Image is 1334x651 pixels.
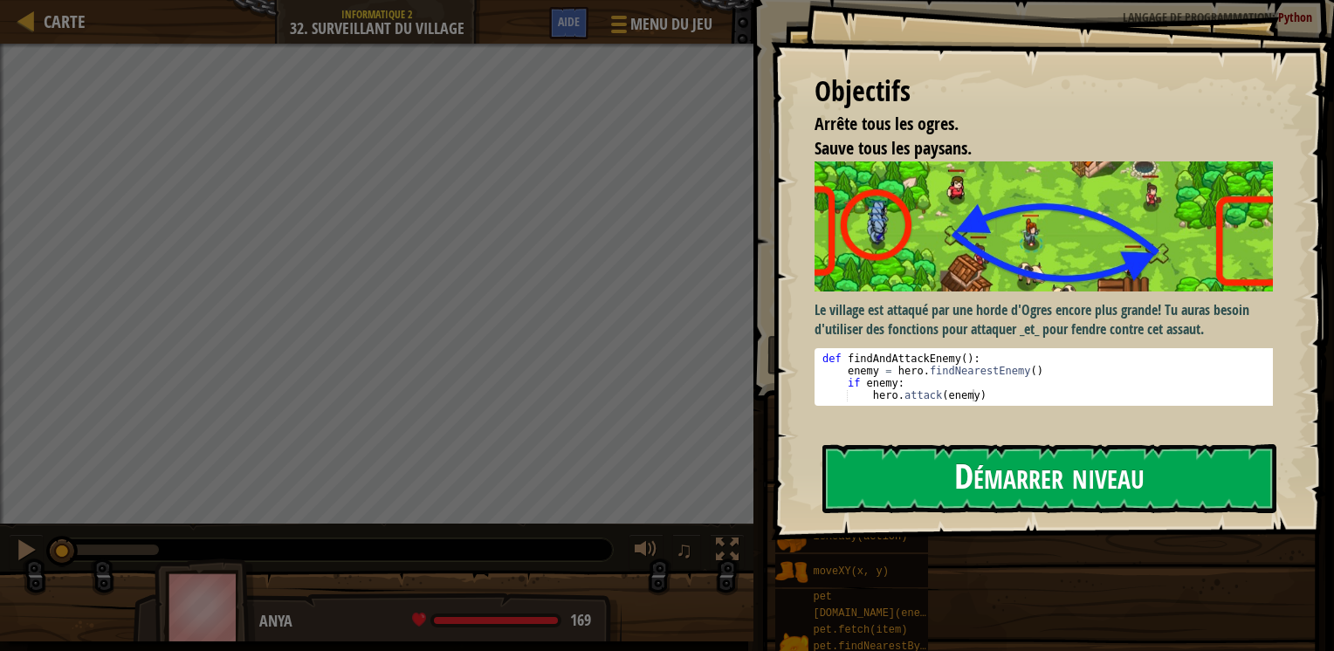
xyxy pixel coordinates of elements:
img: Village warder [815,161,1286,291]
a: Carte [35,10,86,33]
button: Démarrer niveau [822,444,1276,513]
button: Basculer en plein écran [710,534,745,570]
span: Carte [44,10,86,33]
span: pet [813,591,832,603]
span: pet.fetch(item) [813,624,907,636]
span: [DOMAIN_NAME](enemy) [813,607,939,620]
div: Objectifs [815,72,1273,112]
span: 169 [570,609,591,631]
img: portrait.png [775,556,808,589]
span: Menu du jeu [630,13,712,36]
li: Arrête tous les ogres. [793,112,1269,137]
p: Le village est attaqué par une horde d'Ogres encore plus grande! Tu auras besoin d'utiliser des f... [815,300,1286,340]
button: ♫ [672,534,702,570]
span: Aide [558,13,580,30]
button: Menu du jeu [597,7,723,48]
li: Sauve tous les paysans. [793,136,1269,161]
span: Sauve tous les paysans. [815,136,972,160]
button: Ctrl + P: Pause [9,534,44,570]
span: moveXY(x, y) [813,565,888,578]
span: ♫ [676,537,693,563]
div: health: 169 / 169 [412,613,591,628]
span: Arrête tous les ogres. [815,112,959,135]
div: Anya [259,610,604,633]
button: Exécuter ⇧↵ [767,335,1030,375]
button: Ajuster le volume [629,534,664,570]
